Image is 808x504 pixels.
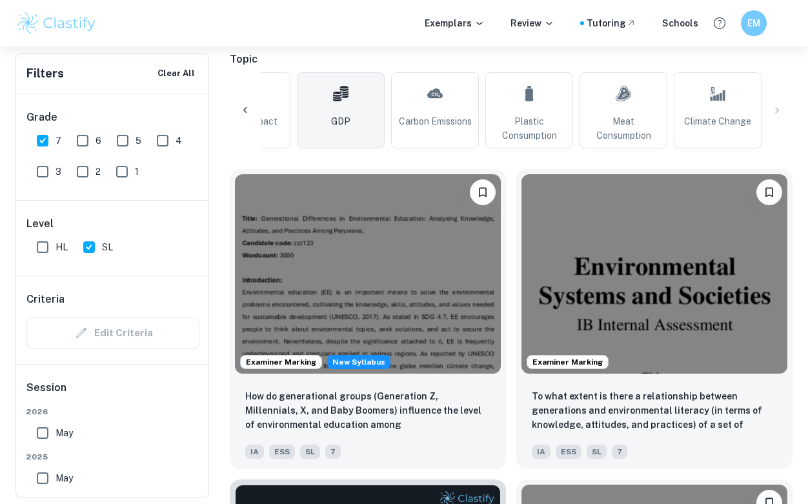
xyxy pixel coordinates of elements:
button: Clear All [154,64,198,83]
h6: Session [26,380,199,406]
span: 5 [136,134,141,148]
h6: Topic [230,52,793,67]
p: To what extent is there a relationship between generations and environmental literacy (in terms o... [532,389,777,433]
span: Climate Change [684,114,751,128]
span: 7 [56,134,61,148]
button: Help and Feedback [709,12,731,34]
span: 2 [96,165,101,179]
button: EM [741,10,767,36]
p: Review [510,16,554,30]
span: 7 [325,445,341,459]
h6: Criteria [26,292,65,307]
span: ESS [556,445,581,459]
img: ESS IA example thumbnail: How do generational groups (Generation Z [235,174,501,374]
span: 2025 [26,451,199,463]
span: SL [587,445,607,459]
a: Examiner MarkingStarting from the May 2026 session, the ESS IA requirements have changed. We crea... [230,169,506,469]
span: IA [245,445,264,459]
span: SL [102,240,113,254]
button: Bookmark [756,179,782,205]
h6: Grade [26,110,199,125]
span: New Syllabus [327,355,390,369]
h6: Filters [26,65,64,83]
span: GDP [331,114,350,128]
h6: EM [747,16,762,30]
p: How do generational groups (Generation Z, Millennials, X, and Baby Boomers) influence the level o... [245,389,490,433]
span: IA [532,445,550,459]
a: Examiner MarkingBookmarkTo what extent is there a relationship between generations and environmen... [516,169,793,469]
div: Criteria filters are unavailable when searching by topic [26,318,199,348]
span: 2026 [26,406,199,418]
span: 3 [56,165,61,179]
span: Examiner Marking [527,356,608,368]
a: Schools [662,16,698,30]
button: Bookmark [470,179,496,205]
span: 4 [176,134,182,148]
img: ESS IA example thumbnail: To what extent is there a relationship b [521,174,787,374]
span: Plastic Consumption [491,114,567,143]
span: HL [56,240,68,254]
p: Exemplars [425,16,485,30]
h6: Level [26,216,199,232]
span: SL [300,445,320,459]
span: Examiner Marking [241,356,321,368]
span: 6 [96,134,101,148]
span: May [56,426,73,440]
span: ESS [269,445,295,459]
span: 1 [135,165,139,179]
span: Carbon Emissions [399,114,472,128]
span: 7 [612,445,627,459]
a: Tutoring [587,16,636,30]
img: Clastify logo [15,10,97,36]
span: May [56,471,73,485]
div: Starting from the May 2026 session, the ESS IA requirements have changed. We created this exempla... [327,355,390,369]
span: Meat Consumption [585,114,662,143]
